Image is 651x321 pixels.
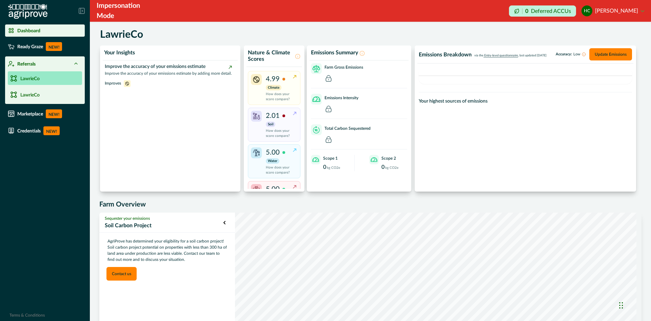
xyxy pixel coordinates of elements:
p: Soil [266,122,275,127]
p: 0 [323,164,326,170]
p: Climate [266,85,281,90]
p: Dashboard [17,28,40,33]
p: LawrieCo [20,92,40,99]
h5: LawrieCo [100,29,143,41]
p: Emissions Breakdown [419,52,472,58]
p: 0 [381,164,384,170]
p: via the , last updated [DATE] [474,53,547,58]
p: How does your score compare? [266,92,292,102]
p: Water [266,158,279,164]
p: Improve the accuracy of your emissions estimate [105,63,232,70]
p: Soil Carbon Project [105,221,223,230]
p: Emissions Intensity [324,95,358,101]
p: NEW! [43,126,60,135]
p: kg CO2e [385,165,398,171]
p: Accuracy: [556,52,586,56]
p: Total Carbon Sequestered [324,125,371,131]
a: CredentialsNEW! [5,124,85,138]
button: Harry Clark[PERSON_NAME] [581,3,644,19]
p: Credentials [17,128,41,133]
p: Improves [105,80,121,86]
p: Your Insights [104,50,135,56]
p: How does your score compare? [266,128,292,139]
svg: Emissions Breakdown [419,68,632,84]
p: Nature & Climate Scores [248,50,294,63]
div: Impersonation Mode [97,1,157,21]
p: 5.00 [266,184,280,194]
p: 5.00 [266,147,280,158]
p: kg CO2e [327,165,340,171]
p: Sequester your emissions [105,215,223,221]
button: Contact us [106,267,137,281]
p: AgriProve has determined your eligibility for a soil carbon project! Soil carbon project potentia... [105,235,230,265]
a: LawrieCo [8,71,82,85]
p: Referrals [17,61,36,67]
p: NEW! [46,109,62,118]
p: How does your score compare? [266,165,292,175]
p: NEW! [46,42,62,51]
p: 2.01 [266,111,280,121]
p: 4.99 [266,74,280,84]
span: climate [124,81,131,86]
a: MarketplaceNEW! [5,107,85,121]
p: Emissions Summary [311,50,358,56]
span: Low [573,52,580,56]
p: Marketplace [17,111,43,117]
p: Deferred ACCUs [531,8,571,14]
p: Scope 2 [381,155,396,161]
a: Dashboard [5,24,85,37]
p: LawrieCo [20,75,40,83]
p: Farm Gross Emissions [324,64,363,70]
p: Improve the accuracy of your emissions estimate by adding more detail. [105,70,232,76]
p: Scope 1 [323,155,338,161]
p: Ready Graze [17,44,43,49]
a: LawrieCo [8,88,82,101]
p: 0 [525,8,528,14]
iframe: Chat Widget [617,288,651,321]
button: Update Emissions [589,48,632,60]
a: Ready GrazeNEW! [5,39,85,54]
h5: Farm Overview [99,200,642,209]
p: Your highest sources of emissions [419,98,632,105]
img: Logo [8,4,47,19]
span: Entry-level questionnaire [484,54,518,57]
a: Terms & Conditions [9,313,45,317]
div: Drag [619,295,623,316]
